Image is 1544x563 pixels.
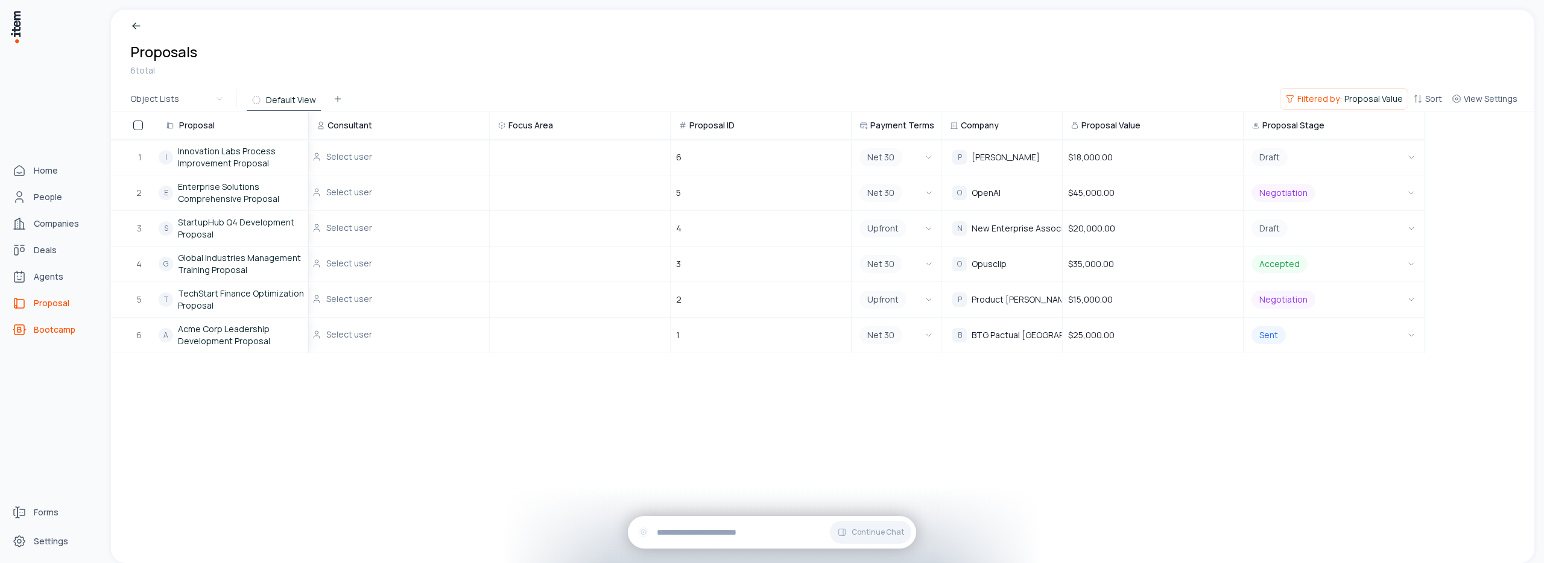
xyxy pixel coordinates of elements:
[130,42,197,61] h1: Proposals
[676,329,680,341] span: 1
[7,318,99,342] a: bootcamps
[1408,88,1447,110] button: Sort
[1068,222,1115,234] span: $20,000.00
[870,119,934,131] span: Payment Terms
[326,257,372,269] span: Select user
[972,259,1007,269] span: Opusclip
[952,257,967,271] div: O
[1068,258,1114,270] span: $35,000.00
[972,152,1040,163] span: [PERSON_NAME]
[943,212,1061,245] div: NNew Enterprise Associates (NEA)
[1262,119,1324,131] span: Proposal Stage
[952,292,967,307] div: P
[327,119,372,131] span: Consultant
[326,151,372,163] span: Select user
[178,145,309,169] a: Innovation Labs Process Improvement Proposal
[178,288,309,312] a: TechStart Finance Optimization Proposal
[309,257,489,269] button: Select user
[1068,187,1115,199] span: $45,000.00
[178,252,309,276] a: Global Industries Management Training Proposal
[34,506,59,518] span: Forms
[830,521,911,544] button: Continue Chat
[7,529,99,553] a: Settings
[943,176,1061,210] div: OOpenAI
[130,19,191,33] a: Breadcrumb
[7,159,99,183] a: Home
[943,283,1061,316] div: PProduct [PERSON_NAME]
[326,329,372,341] span: Select user
[961,119,999,131] span: Company
[136,329,143,341] span: 6
[136,187,143,199] span: 2
[689,119,735,131] span: Proposal ID
[10,10,22,44] img: Item Brain Logo
[130,64,197,77] div: 6 total
[138,151,143,163] span: 1
[247,89,321,111] button: Default View
[34,244,57,256] span: Deals
[178,216,309,241] a: StartupHub Q4 Development Proposal
[7,265,99,289] a: Agents
[943,140,1061,174] div: P[PERSON_NAME]
[34,535,68,547] span: Settings
[178,181,309,205] a: Enterprise Solutions Comprehensive Proposal
[943,247,1061,281] div: OOpusclip
[309,186,489,198] button: Select user
[34,191,62,203] span: People
[1464,93,1517,105] span: View Settings
[309,293,489,305] button: Select user
[7,185,99,209] a: People
[972,223,1107,234] span: New Enterprise Associates (NEA)
[137,294,143,306] span: 5
[952,150,967,165] div: P
[34,297,69,309] span: Proposal
[309,222,489,234] button: Select user
[7,500,99,524] a: Forms
[159,257,173,271] div: G
[628,516,916,549] div: Continue Chat
[159,292,173,307] div: T
[142,19,191,33] p: Breadcrumb
[952,328,967,342] div: B
[159,328,173,342] div: A
[309,329,489,341] button: Select user
[326,186,372,198] span: Select user
[972,330,1109,341] span: BTG Pactual [GEOGRAPHIC_DATA]
[326,222,372,234] span: Select user
[1068,294,1113,306] span: $15,000.00
[1081,119,1141,131] span: Proposal Value
[952,221,967,236] div: N
[7,238,99,262] a: Deals
[34,165,58,177] span: Home
[676,222,682,234] span: 4
[159,150,173,165] div: I
[1297,93,1342,105] span: Filtered by:
[159,221,173,236] div: S
[852,527,904,537] span: Continue Chat
[676,151,682,163] span: 6
[676,294,682,306] span: 2
[178,323,309,347] a: Acme Corp Leadership Development Proposal
[676,187,681,199] span: 5
[34,218,79,230] span: Companies
[972,187,1001,198] span: OpenAI
[326,293,372,305] span: Select user
[676,258,681,270] span: 3
[1068,151,1113,163] span: $18,000.00
[1280,88,1408,110] button: Filtered by:Proposal Value
[34,271,63,283] span: Agents
[1068,329,1115,341] span: $25,000.00
[34,324,75,336] span: Bootcamp
[1425,93,1442,105] span: Sort
[1344,93,1403,105] span: Proposal Value
[7,291,99,315] a: proposals
[943,318,1061,352] div: BBTG Pactual [GEOGRAPHIC_DATA]
[179,119,215,131] span: Proposal
[136,258,143,270] span: 4
[7,212,99,236] a: Companies
[1447,88,1522,110] button: View Settings
[508,119,553,131] span: Focus Area
[972,294,1074,305] span: Product [PERSON_NAME]
[159,186,173,200] div: E
[309,151,489,163] button: Select user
